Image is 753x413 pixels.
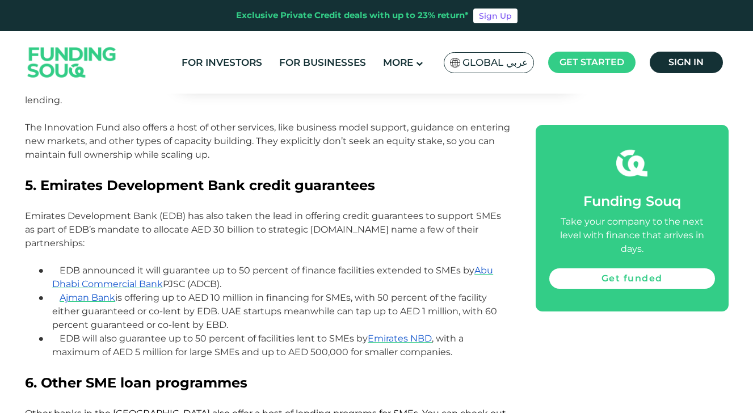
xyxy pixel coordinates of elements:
[39,265,60,276] span: ●
[450,58,460,68] img: SA Flag
[25,210,501,248] span: Emirates Development Bank (EDB) has also taken the lead in offering credit guarantees to support ...
[25,177,375,193] span: 5. Emirates Development Bank credit guarantees
[60,292,115,303] a: Ajman Bank
[650,52,723,73] a: Sign in
[368,333,432,344] a: Emirates NBD
[52,292,497,330] span: is offering up to AED 10 million in financing for SMEs, with 50 percent of the facility either gu...
[179,53,265,72] a: For Investors
[39,333,60,344] span: ●
[276,53,369,72] a: For Businesses
[549,215,715,256] div: Take your company to the next level with finance that arrives in days.
[52,265,494,289] span: EDB announced it will guarantee up to 50 percent of finance facilities extended to SMEs by PJSC (...
[583,193,681,209] span: Funding Souq
[549,268,715,289] a: Get funded
[560,57,624,68] span: Get started
[52,333,464,357] span: EDB will also guarantee up to 50 percent of facilities lent to SMEs by , with a maximum of AED 5 ...
[25,122,510,160] span: The Innovation Fund also offers a host of other services, like business model support, guidance o...
[668,57,704,68] span: Sign in
[616,147,647,179] img: fsicon
[16,34,128,91] img: Logo
[473,9,518,23] a: Sign Up
[462,56,528,69] span: Global عربي
[236,9,469,22] div: Exclusive Private Credit deals with up to 23% return*
[383,57,413,68] span: More
[39,292,60,303] span: ●
[25,374,247,391] span: 6. Other SME loan programmes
